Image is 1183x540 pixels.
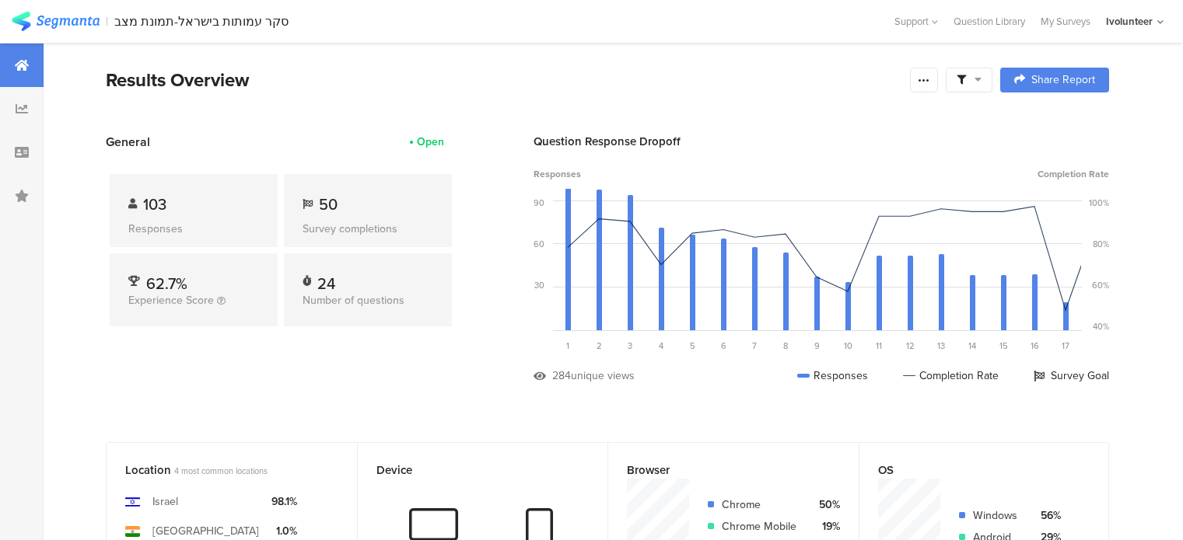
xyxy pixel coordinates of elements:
[894,9,938,33] div: Support
[1093,320,1109,333] div: 40%
[12,12,100,31] img: segmanta logo
[152,493,178,510] div: Israel
[937,340,945,352] span: 13
[106,133,150,151] span: General
[1106,14,1153,29] div: Ivolunteer
[752,340,757,352] span: 7
[1092,279,1109,291] div: 60%
[571,368,635,384] div: unique views
[813,518,840,535] div: 19%
[303,221,433,237] div: Survey completions
[1031,75,1095,85] span: Share Report
[814,340,820,352] span: 9
[1031,340,1039,352] span: 16
[143,193,166,216] span: 103
[534,167,581,181] span: Responses
[1038,167,1109,181] span: Completion Rate
[876,340,882,352] span: 11
[878,462,1065,479] div: OS
[552,368,571,384] div: 284
[946,14,1033,29] a: Question Library
[968,340,976,352] span: 14
[597,340,602,352] span: 2
[627,462,814,479] div: Browser
[534,197,544,209] div: 90
[813,496,840,513] div: 50%
[376,462,564,479] div: Device
[797,368,868,384] div: Responses
[783,340,788,352] span: 8
[1033,14,1098,29] a: My Surveys
[722,518,800,535] div: Chrome Mobile
[906,340,915,352] span: 12
[659,340,663,352] span: 4
[1034,368,1109,384] div: Survey Goal
[319,193,338,216] span: 50
[271,523,297,539] div: 1.0%
[417,134,444,150] div: Open
[534,238,544,250] div: 60
[152,523,259,539] div: [GEOGRAPHIC_DATA]
[1034,507,1061,524] div: 56%
[999,340,1008,352] span: 15
[128,221,259,237] div: Responses
[128,292,214,308] span: Experience Score
[271,493,297,510] div: 98.1%
[146,272,187,295] span: 62.7%
[317,272,335,287] div: 24
[690,340,695,352] span: 5
[1062,340,1069,352] span: 17
[566,340,569,352] span: 1
[844,340,852,352] span: 10
[114,14,289,29] div: סקר עמותות בישראל-תמונת מצב
[534,133,1109,150] div: Question Response Dropoff
[106,66,902,94] div: Results Overview
[721,340,726,352] span: 6
[106,12,108,30] div: |
[534,279,544,291] div: 30
[125,462,313,479] div: Location
[973,507,1021,524] div: Windows
[303,292,404,308] span: Number of questions
[1093,238,1109,250] div: 80%
[722,496,800,513] div: Chrome
[174,465,268,477] span: 4 most common locations
[1089,197,1109,209] div: 100%
[628,340,632,352] span: 3
[903,368,999,384] div: Completion Rate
